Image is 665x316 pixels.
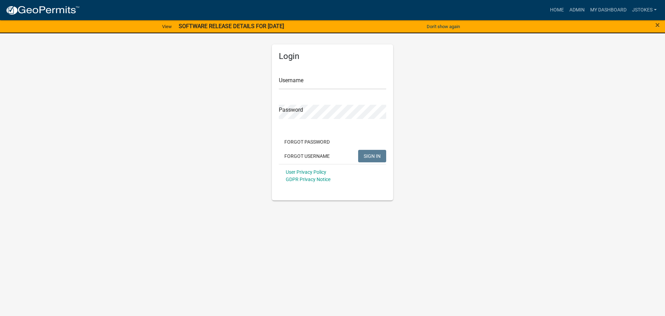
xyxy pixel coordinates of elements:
[286,177,330,182] a: GDPR Privacy Notice
[358,150,386,162] button: SIGN IN
[547,3,567,17] a: Home
[655,21,660,29] button: Close
[364,153,381,159] span: SIGN IN
[159,21,175,32] a: View
[279,150,335,162] button: Forgot Username
[655,20,660,30] span: ×
[424,21,463,32] button: Don't show again
[286,169,326,175] a: User Privacy Policy
[629,3,659,17] a: jstokes
[567,3,587,17] a: Admin
[587,3,629,17] a: My Dashboard
[179,23,284,29] strong: SOFTWARE RELEASE DETAILS FOR [DATE]
[279,136,335,148] button: Forgot Password
[279,51,386,61] h5: Login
